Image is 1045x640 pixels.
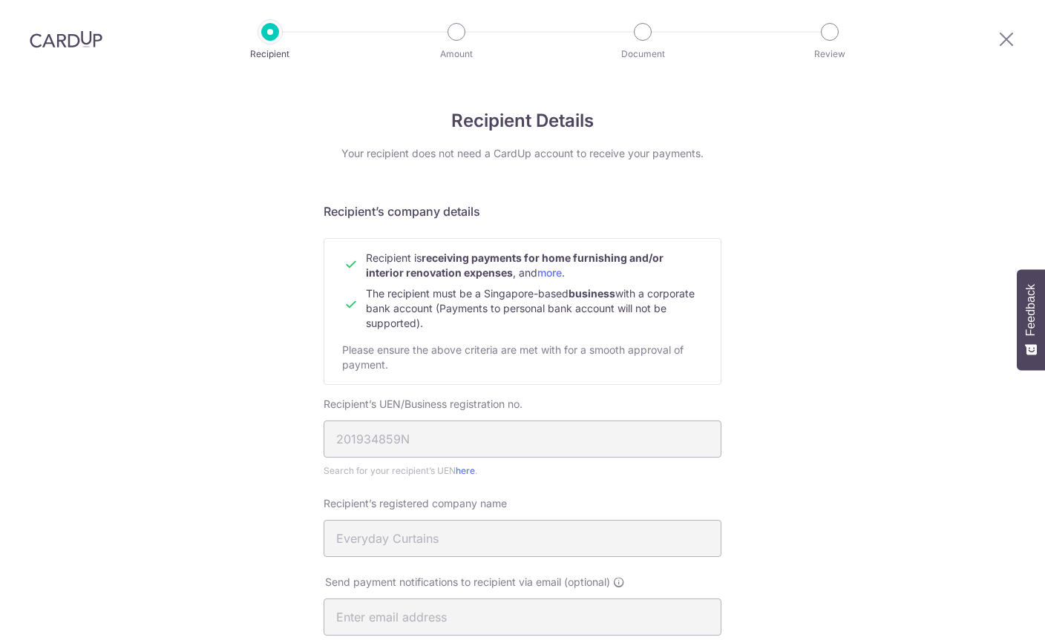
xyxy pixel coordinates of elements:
span: Recipient’s registered company name [324,497,507,509]
span: Recipient’s UEN/Business registration no. [324,397,522,410]
span: Recipient is , and . [366,251,664,279]
p: Amount [402,47,511,62]
a: more [537,266,562,279]
a: here [456,465,475,476]
h5: Recipient’s company details [324,202,721,220]
h4: Recipient Details [324,108,721,134]
span: The recipient must be a Singapore-based with a corporate bank account (Payments to personal bank ... [366,287,695,329]
p: Review [775,47,885,62]
div: Search for your recipient’s UEN . [324,463,721,478]
p: Recipient [215,47,325,62]
span: Please ensure the above criteria are met with for a smooth approval of payment. [342,343,684,371]
img: CardUp [30,30,102,48]
span: Send payment notifications to recipient via email (optional) [325,575,610,590]
div: Your recipient does not need a CardUp account to receive your payments. [324,146,721,161]
button: Feedback - Show survey [1017,269,1045,370]
span: Feedback [1024,284,1038,336]
input: Enter email address [324,598,721,636]
p: Document [588,47,698,62]
b: business [569,287,615,300]
b: receiving payments for home furnishing and/or interior renovation expenses [366,251,664,279]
